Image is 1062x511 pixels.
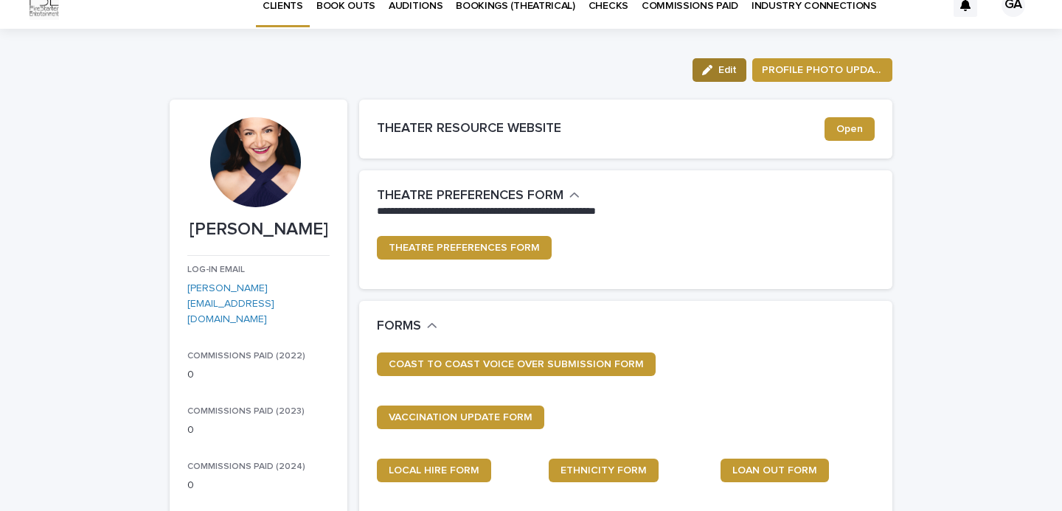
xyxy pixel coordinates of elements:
[560,465,647,476] span: ETHNICITY FORM
[693,58,746,82] button: Edit
[187,219,330,240] p: [PERSON_NAME]
[377,406,544,429] a: VACCINATION UPDATE FORM
[187,462,305,471] span: COMMISSIONS PAID (2024)
[377,121,825,137] h2: THEATER RESOURCE WEBSITE
[377,319,421,335] h2: FORMS
[187,265,245,274] span: LOG-IN EMAIL
[762,63,883,77] span: PROFILE PHOTO UPDATE
[377,319,437,335] button: FORMS
[389,412,532,423] span: VACCINATION UPDATE FORM
[377,236,552,260] a: THEATRE PREFERENCES FORM
[752,58,892,82] button: PROFILE PHOTO UPDATE
[836,124,863,134] span: Open
[187,478,330,493] p: 0
[187,283,274,324] a: [PERSON_NAME][EMAIL_ADDRESS][DOMAIN_NAME]
[377,352,656,376] a: COAST TO COAST VOICE OVER SUBMISSION FORM
[825,117,875,141] a: Open
[732,465,817,476] span: LOAN OUT FORM
[187,352,305,361] span: COMMISSIONS PAID (2022)
[718,65,737,75] span: Edit
[377,459,491,482] a: LOCAL HIRE FORM
[187,407,305,416] span: COMMISSIONS PAID (2023)
[721,459,829,482] a: LOAN OUT FORM
[377,188,563,204] h2: THEATRE PREFERENCES FORM
[549,459,659,482] a: ETHNICITY FORM
[187,423,330,438] p: 0
[389,359,644,369] span: COAST TO COAST VOICE OVER SUBMISSION FORM
[187,367,330,383] p: 0
[389,465,479,476] span: LOCAL HIRE FORM
[389,243,540,253] span: THEATRE PREFERENCES FORM
[377,188,580,204] button: THEATRE PREFERENCES FORM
